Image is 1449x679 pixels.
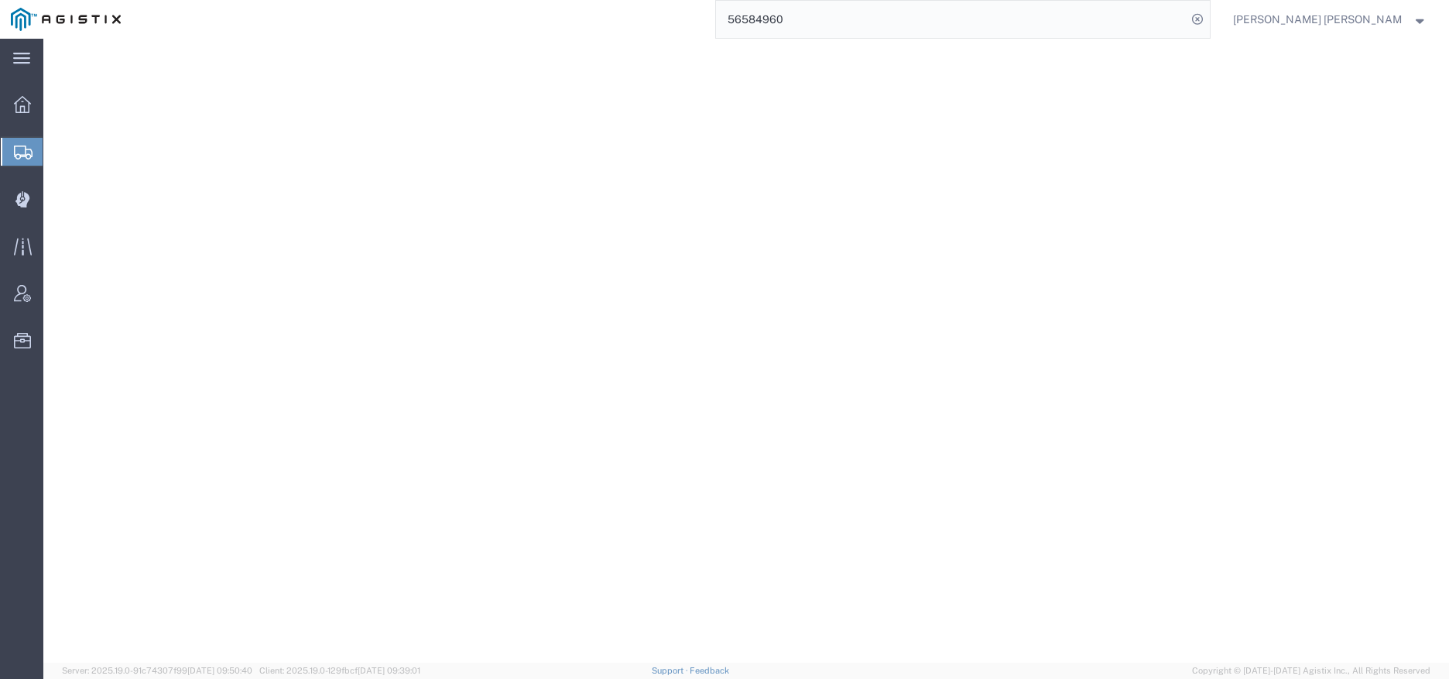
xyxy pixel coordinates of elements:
input: Search for shipment number, reference number [716,1,1187,38]
a: Support [652,666,690,675]
span: Copyright © [DATE]-[DATE] Agistix Inc., All Rights Reserved [1192,664,1430,677]
span: Client: 2025.19.0-129fbcf [259,666,420,675]
span: Server: 2025.19.0-91c74307f99 [62,666,252,675]
a: Feedback [690,666,729,675]
iframe: FS Legacy Container [43,39,1449,663]
img: logo [11,8,121,31]
span: [DATE] 09:50:40 [187,666,252,675]
button: [PERSON_NAME] [PERSON_NAME] [1232,10,1427,29]
span: [DATE] 09:39:01 [358,666,420,675]
span: Kayte Bray Dogali [1233,11,1403,28]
